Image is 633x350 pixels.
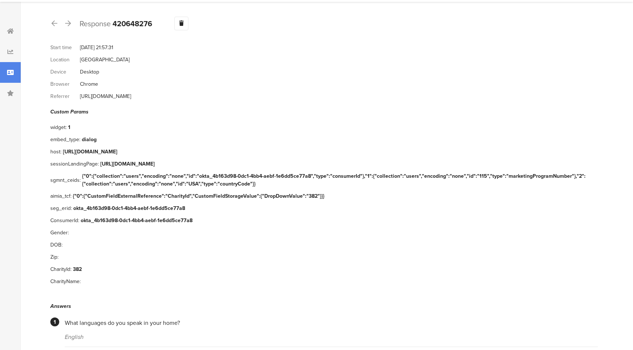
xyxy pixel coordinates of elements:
div: ConsumerId: [50,217,81,224]
div: English [65,333,598,341]
div: Start time [50,44,80,51]
div: aimia_tcf: [50,192,73,200]
div: Location [50,56,80,64]
div: 1 [68,123,70,131]
div: embed_type: [50,136,82,143]
div: DOB: [50,241,64,249]
div: widget: [50,123,68,131]
div: CharityId: [50,265,73,273]
div: Device [50,68,80,76]
div: [URL][DOMAIN_NAME] [100,160,155,168]
div: Browser [50,80,80,88]
div: [GEOGRAPHIC_DATA] [80,56,130,64]
div: [URL][DOMAIN_NAME] [80,92,131,100]
div: Answers [50,302,598,310]
div: Gender: [50,229,70,237]
div: dialog [82,136,97,143]
span: Response [80,18,111,29]
div: seg_erid: [50,204,73,212]
div: okta_4b163d98-0dc1-4bb4-aebf-1e6dd5ce77a8 [81,217,192,224]
div: okta_4b163d98-0dc1-4bb4-aebf-1e6dd5ce77a8 [73,204,185,212]
div: sgmnt_ceids: [50,176,82,184]
b: 420648276 [113,18,152,29]
div: {"0":{"CustomFieldExternalReference":"CharityId","CustomFieldStorageValue":{"DropDownValue":"382"}}} [73,192,324,200]
div: 1 [50,317,59,326]
div: Referrer [50,92,80,100]
div: [URL][DOMAIN_NAME] [63,148,117,156]
div: host: [50,148,63,156]
div: What languages do you speak in your home? [65,319,598,327]
div: sessionLandingPage: [50,160,100,168]
div: 382 [73,265,82,273]
div: {"0":{"collection":"users","encoding":"none","id":"okta_4b163d98-0dc1-4bb4-aebf-1e6dd5ce77a8","ty... [82,172,598,188]
div: CharityName: [50,278,82,285]
div: [DATE] 21:57:31 [80,44,113,51]
div: Chrome [80,80,98,88]
div: Desktop [80,68,99,76]
div: Custom Params [50,108,598,116]
div: Zip: [50,253,60,261]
